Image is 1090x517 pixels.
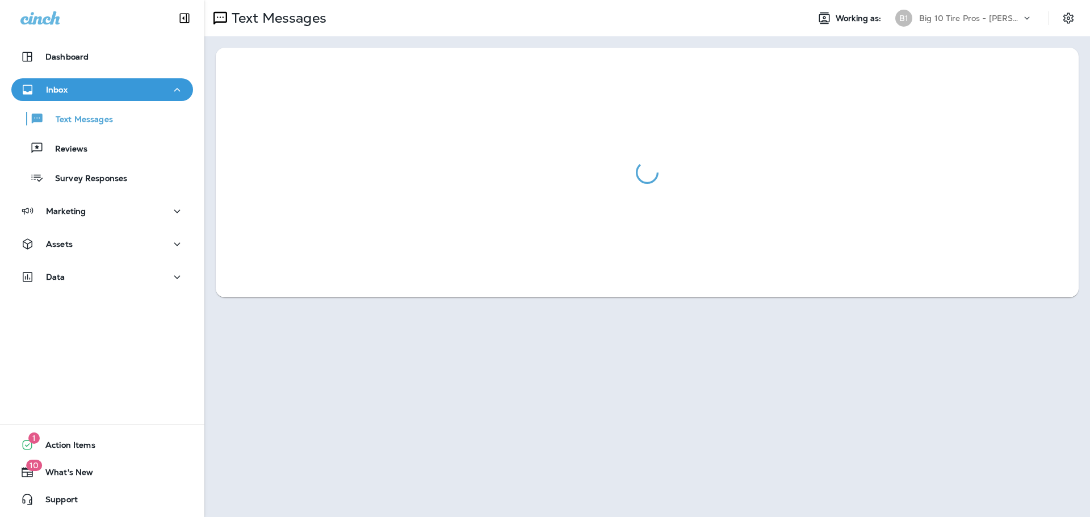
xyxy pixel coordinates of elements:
[45,52,89,61] p: Dashboard
[11,266,193,288] button: Data
[34,440,95,454] span: Action Items
[28,432,40,444] span: 1
[1058,8,1079,28] button: Settings
[895,10,912,27] div: B1
[44,144,87,155] p: Reviews
[11,200,193,222] button: Marketing
[11,233,193,255] button: Assets
[11,434,193,456] button: 1Action Items
[11,166,193,190] button: Survey Responses
[44,115,113,125] p: Text Messages
[11,136,193,160] button: Reviews
[11,45,193,68] button: Dashboard
[46,85,68,94] p: Inbox
[169,7,200,30] button: Collapse Sidebar
[44,174,127,184] p: Survey Responses
[836,14,884,23] span: Working as:
[11,78,193,101] button: Inbox
[34,495,78,508] span: Support
[46,207,86,216] p: Marketing
[34,468,93,481] span: What's New
[11,488,193,511] button: Support
[46,239,73,249] p: Assets
[227,10,326,27] p: Text Messages
[26,460,42,471] span: 10
[11,107,193,131] button: Text Messages
[919,14,1021,23] p: Big 10 Tire Pros - [PERSON_NAME]
[46,272,65,281] p: Data
[11,461,193,484] button: 10What's New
